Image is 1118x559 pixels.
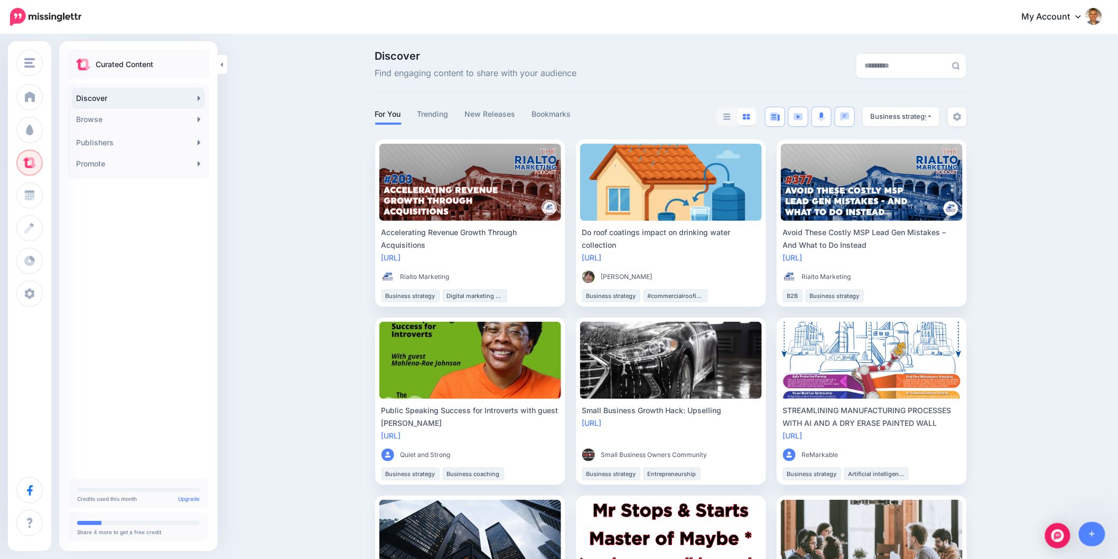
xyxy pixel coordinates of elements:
img: grid-blue.png [743,114,750,120]
img: search-grey-6.png [952,62,960,70]
span: ReMarkable [802,450,839,460]
li: Digital marketing strategy [443,290,507,302]
a: Publishers [72,132,205,153]
a: For You [375,108,402,120]
div: Public Speaking Success for Introverts with guest [PERSON_NAME] [381,404,559,430]
img: 19601239_1480351258714640_8829826216621510334_n-bsa87214_thumb.jpg [582,271,595,283]
span: Rialto Marketing [802,272,851,282]
div: Business strategy [871,111,927,122]
img: user_default_image.png [783,449,796,461]
img: list-grey.png [723,114,731,120]
button: Business strategy [863,107,939,126]
a: Browse [72,109,205,130]
img: 74400927_2541562552624184_6518002996444397568_n-bsa92563_thumb.png [783,271,796,283]
img: article-blue.png [770,113,780,121]
div: Avoid These Costly MSP Lead Gen Mistakes – And What to Do Instead [783,226,961,251]
a: [URL] [381,431,401,440]
a: Bookmarks [532,108,572,120]
a: My Account [1011,4,1102,30]
img: menu.png [24,58,35,68]
img: microphone.png [818,112,825,122]
li: Business strategy [582,290,640,302]
li: B2B [783,290,803,302]
div: Accelerating Revenue Growth Through Acquisitions [381,226,559,251]
div: Do roof coatings impact on drinking water collection [582,226,760,251]
img: 7PJTV3KHQGE67MFYFLVTG6AVBRR151IC_thumb.png [582,449,595,461]
a: [URL] [582,253,602,262]
a: [URL] [381,253,401,262]
span: Quiet and Strong [400,450,451,460]
span: Rialto Marketing [400,272,450,282]
li: Business strategy [381,290,440,302]
img: 74400927_2541562552624184_6518002996444397568_n-bsa92563_thumb.png [381,271,394,283]
div: Open Intercom Messenger [1045,523,1070,548]
span: [PERSON_NAME] [601,272,653,282]
img: user_default_image.png [381,449,394,461]
div: Small Business Growth Hack: Upselling [582,404,760,417]
a: Trending [417,108,449,120]
a: New Releases [465,108,516,120]
span: Small Business Owners Community [601,450,707,460]
span: Find engaging content to share with your audience [375,67,577,80]
li: Business strategy [806,290,864,302]
a: [URL] [783,431,803,440]
img: video-blue.png [794,113,803,120]
li: Business strategy [381,468,440,480]
a: [URL] [783,253,803,262]
li: #commercialroofing [644,290,708,302]
a: Promote [72,153,205,174]
div: STREAMLINING MANUFACTURING PROCESSES WITH AI AND A DRY ERASE PAINTED WALL [783,404,961,430]
p: Curated Content [96,58,153,71]
span: Discover [375,51,577,61]
img: curate.png [76,59,90,70]
li: Artificial intelligence [844,468,909,480]
img: chat-square-blue.png [840,112,850,121]
li: Business strategy [582,468,640,480]
a: Discover [72,88,205,109]
li: Business coaching [443,468,504,480]
img: Missinglettr [10,8,81,26]
a: [URL] [582,418,602,427]
li: Business strategy [783,468,841,480]
img: settings-grey.png [953,113,962,121]
li: Entrepreneurship [644,468,701,480]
